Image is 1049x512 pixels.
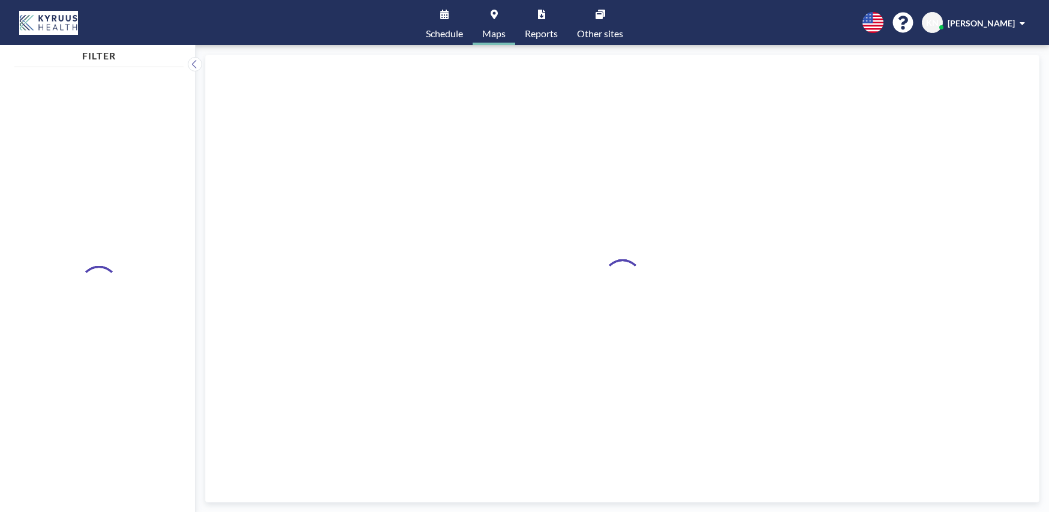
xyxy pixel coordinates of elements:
span: Maps [482,29,506,38]
h4: FILTER [14,45,184,62]
span: Schedule [426,29,463,38]
span: [PERSON_NAME] [948,18,1015,28]
img: organization-logo [19,11,78,35]
span: Other sites [577,29,623,38]
span: KN [926,17,939,28]
span: Reports [525,29,558,38]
